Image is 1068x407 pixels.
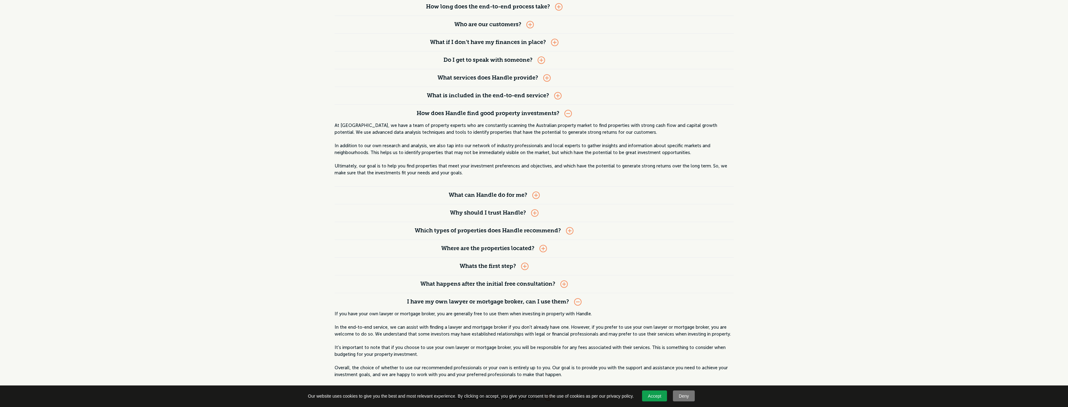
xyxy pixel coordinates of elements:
[437,75,538,81] strong: What services does Handle provide?
[449,193,527,198] strong: What can Handle do for me?
[308,393,634,399] span: Our website uses cookies to give you the best and most relevant experience. By clicking on accept...
[450,211,526,216] strong: Why should I trust Handle?
[460,264,516,269] strong: Whats the first step?
[407,299,569,305] strong: I have my own lawyer or mortgage broker, can I use them?
[430,40,546,46] strong: What if I don’t have my finances in place?
[441,246,534,252] strong: Where are the properties located?
[427,93,549,99] strong: What is included in the end-to-end service?
[417,111,559,117] strong: How does Handle find good property investments?
[415,228,561,234] strong: Which types of properties does Handle recommend?
[426,4,550,10] strong: How long does the end-to-end process take?
[443,58,533,63] strong: Do I get to speak with someone?
[673,390,695,401] a: Deny
[335,122,734,176] div: At [GEOGRAPHIC_DATA], we have a team of property experts who are constantly scanning the Australi...
[642,390,667,401] a: Accept
[335,311,734,378] div: If you have your own lawyer or mortgage broker, you are generally free to use them when investing...
[454,22,521,28] strong: Who are our customers?
[420,282,555,287] strong: What happens after the initial free consultation?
